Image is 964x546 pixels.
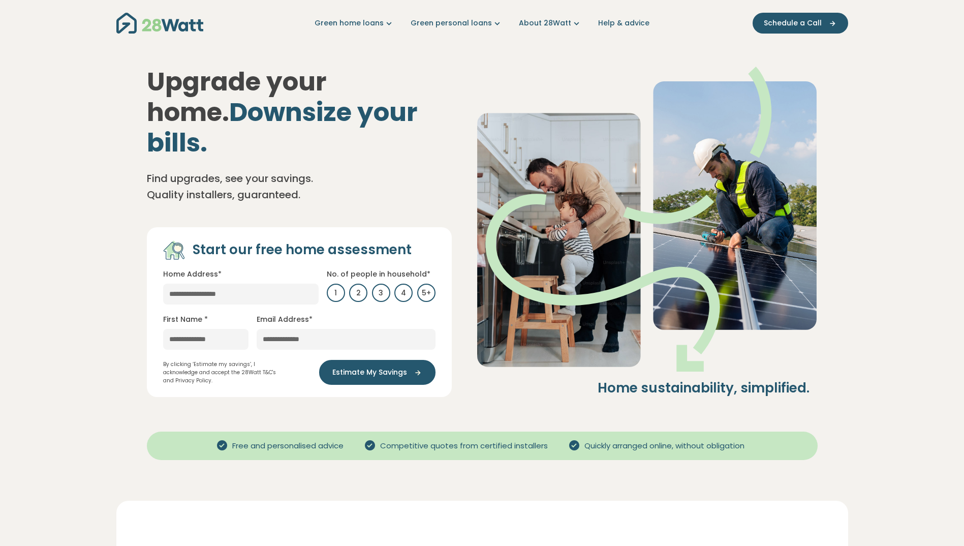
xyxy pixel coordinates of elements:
label: 5+ [417,284,436,302]
p: By clicking ‘Estimate my savings’, I acknowledge and accept the 28Watt T&C's and Privacy Policy. [163,360,287,385]
h4: Home sustainability, simplified. [476,380,810,397]
nav: Main navigation [116,10,848,36]
button: Estimate My Savings [319,360,436,385]
iframe: Chat Widget [913,497,964,546]
label: 2 [349,284,367,302]
span: Free and personalised advice [228,440,348,452]
a: Help & advice [598,18,649,28]
span: Quickly arranged online, without obligation [580,440,749,452]
h4: Start our free home assessment [193,241,412,259]
a: About 28Watt [519,18,582,28]
img: 28Watt [116,13,203,34]
span: Downsize your bills. [147,94,418,161]
span: Competitive quotes from certified installers [376,440,552,452]
button: Schedule a Call [753,13,848,34]
span: Estimate My Savings [332,367,407,378]
a: Green personal loans [411,18,503,28]
a: Green home loans [315,18,394,28]
label: First Name * [163,314,208,325]
label: 3 [372,284,390,302]
label: 1 [327,284,345,302]
label: Email Address* [257,314,313,325]
label: No. of people in household* [327,269,430,280]
p: Find upgrades, see your savings. Quality installers, guaranteed. [147,170,350,203]
label: 4 [394,284,413,302]
span: Schedule a Call [764,18,822,28]
label: Home Address* [163,269,222,280]
h1: Upgrade your home. [147,67,452,158]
